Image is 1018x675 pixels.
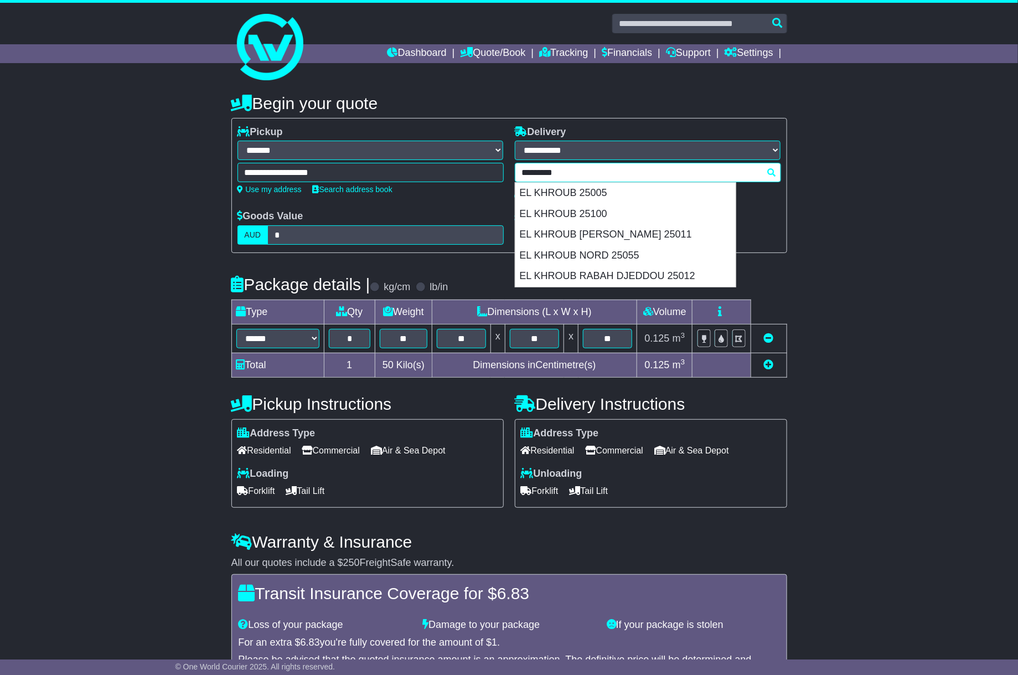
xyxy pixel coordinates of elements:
[175,662,335,671] span: © One World Courier 2025. All rights reserved.
[515,183,736,204] div: EL KHROUB 25005
[601,619,786,631] div: If your package is stolen
[564,324,578,353] td: x
[237,126,283,138] label: Pickup
[324,300,375,324] td: Qty
[237,482,275,499] span: Forklift
[231,353,324,377] td: Total
[521,427,599,440] label: Address Type
[673,359,685,370] span: m
[645,333,670,344] span: 0.125
[666,44,711,63] a: Support
[490,324,505,353] td: x
[515,266,736,287] div: EL KHROUB RABAH DJEDDOU 25012
[375,300,432,324] td: Weight
[497,584,529,602] span: 6.83
[515,126,566,138] label: Delivery
[237,427,316,440] label: Address Type
[237,185,302,194] a: Use my address
[539,44,588,63] a: Tracking
[673,333,685,344] span: m
[492,637,497,648] span: 1
[237,210,303,223] label: Goods Value
[231,300,324,324] td: Type
[681,331,685,339] sup: 3
[231,94,787,112] h4: Begin your quote
[324,353,375,377] td: 1
[432,300,637,324] td: Dimensions (L x W x H)
[515,395,787,413] h4: Delivery Instructions
[231,275,370,293] h4: Package details |
[239,584,780,602] h4: Transit Insurance Coverage for $
[301,637,320,648] span: 6.83
[237,468,289,480] label: Loading
[645,359,670,370] span: 0.125
[371,442,446,459] span: Air & Sea Depot
[654,442,729,459] span: Air & Sea Depot
[239,637,780,649] div: For an extra $ you're fully covered for the amount of $ .
[570,482,608,499] span: Tail Lift
[343,557,360,568] span: 250
[383,359,394,370] span: 50
[521,482,559,499] span: Forklift
[302,442,360,459] span: Commercial
[515,163,781,182] typeahead: Please provide city
[286,482,325,499] span: Tail Lift
[586,442,643,459] span: Commercial
[521,442,575,459] span: Residential
[231,557,787,569] div: All our quotes include a $ FreightSafe warranty.
[432,353,637,377] td: Dimensions in Centimetre(s)
[515,245,736,266] div: EL KHROUB NORD 25055
[764,359,774,370] a: Add new item
[515,224,736,245] div: EL KHROUB [PERSON_NAME] 25011
[387,44,447,63] a: Dashboard
[637,300,693,324] td: Volume
[313,185,392,194] a: Search address book
[725,44,773,63] a: Settings
[602,44,652,63] a: Financials
[237,442,291,459] span: Residential
[515,204,736,225] div: EL KHROUB 25100
[430,281,448,293] label: lb/in
[521,468,582,480] label: Unloading
[764,333,774,344] a: Remove this item
[384,281,410,293] label: kg/cm
[681,358,685,366] sup: 3
[417,619,601,631] div: Damage to your package
[233,619,417,631] div: Loss of your package
[231,395,504,413] h4: Pickup Instructions
[460,44,525,63] a: Quote/Book
[375,353,432,377] td: Kilo(s)
[231,533,787,551] h4: Warranty & Insurance
[237,225,268,245] label: AUD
